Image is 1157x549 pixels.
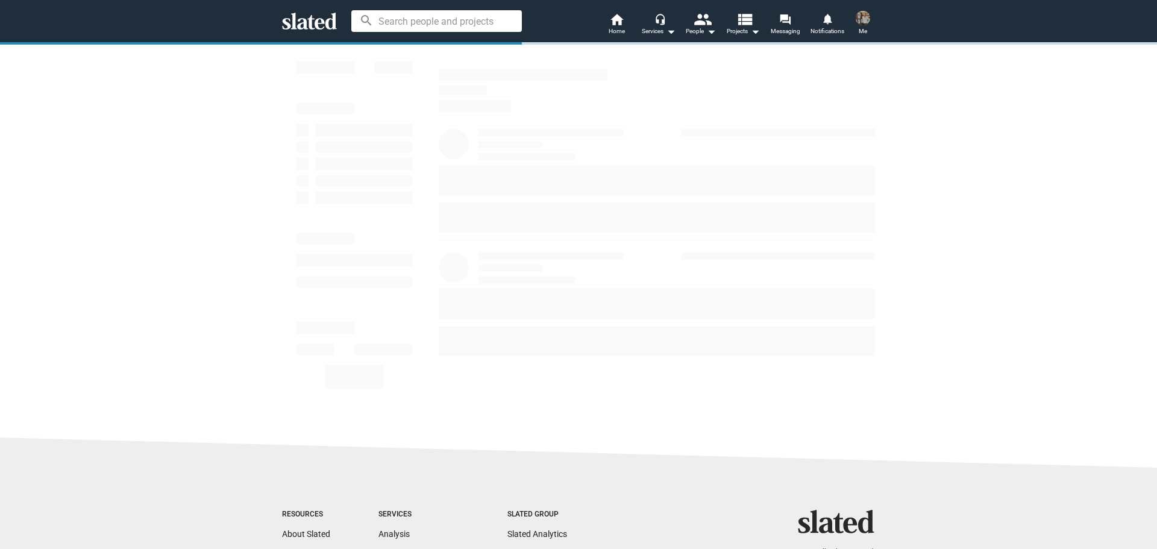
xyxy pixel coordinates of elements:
div: People [686,24,716,39]
span: Projects [727,24,760,39]
a: Slated Analytics [507,529,567,539]
span: Home [609,24,625,39]
div: Services [378,510,459,519]
a: Home [595,12,638,39]
mat-icon: home [609,12,624,27]
img: James Watson [856,11,870,25]
span: Notifications [811,24,844,39]
div: Resources [282,510,330,519]
mat-icon: arrow_drop_down [748,24,762,39]
span: Me [859,24,867,39]
mat-icon: people [694,10,711,28]
mat-icon: arrow_drop_down [704,24,718,39]
a: Notifications [806,12,848,39]
mat-icon: notifications [821,13,833,24]
button: James WatsonMe [848,8,877,40]
span: Messaging [771,24,800,39]
div: Services [642,24,676,39]
mat-icon: forum [779,13,791,25]
a: Analysis [378,529,410,539]
button: Services [638,12,680,39]
button: People [680,12,722,39]
a: Messaging [764,12,806,39]
mat-icon: headset_mic [654,13,665,24]
div: Slated Group [507,510,589,519]
mat-icon: arrow_drop_down [663,24,678,39]
input: Search people and projects [351,10,522,32]
mat-icon: view_list [736,10,753,28]
button: Projects [722,12,764,39]
a: About Slated [282,529,330,539]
